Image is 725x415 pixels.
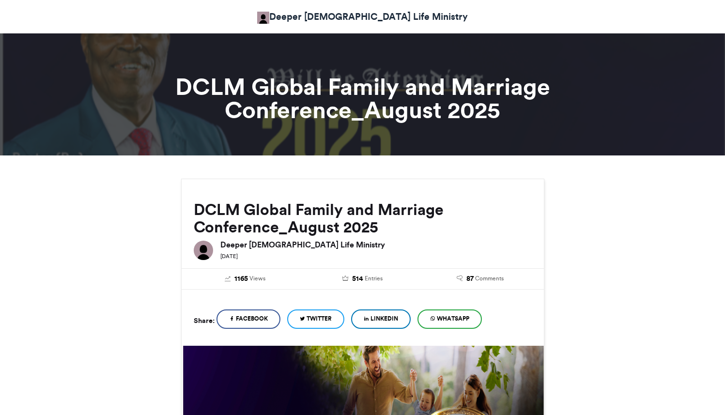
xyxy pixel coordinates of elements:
[287,309,344,329] a: Twitter
[236,314,268,323] span: Facebook
[194,241,213,260] img: Deeper Christian Life Ministry
[94,75,632,122] h1: DCLM Global Family and Marriage Conference_August 2025
[257,12,269,24] img: Obafemi Bello
[220,253,238,260] small: [DATE]
[216,309,280,329] a: Facebook
[351,309,411,329] a: LinkedIn
[220,241,532,248] h6: Deeper [DEMOGRAPHIC_DATA] Life Ministry
[417,309,482,329] a: WhatsApp
[307,314,332,323] span: Twitter
[429,274,532,284] a: 87 Comments
[311,274,414,284] a: 514 Entries
[475,274,504,283] span: Comments
[234,274,248,284] span: 1165
[437,314,469,323] span: WhatsApp
[194,314,215,327] h5: Share:
[249,274,265,283] span: Views
[257,10,468,24] a: Deeper [DEMOGRAPHIC_DATA] Life Ministry
[370,314,398,323] span: LinkedIn
[194,274,297,284] a: 1165 Views
[365,274,383,283] span: Entries
[194,201,532,236] h2: DCLM Global Family and Marriage Conference_August 2025
[352,274,363,284] span: 514
[466,274,474,284] span: 87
